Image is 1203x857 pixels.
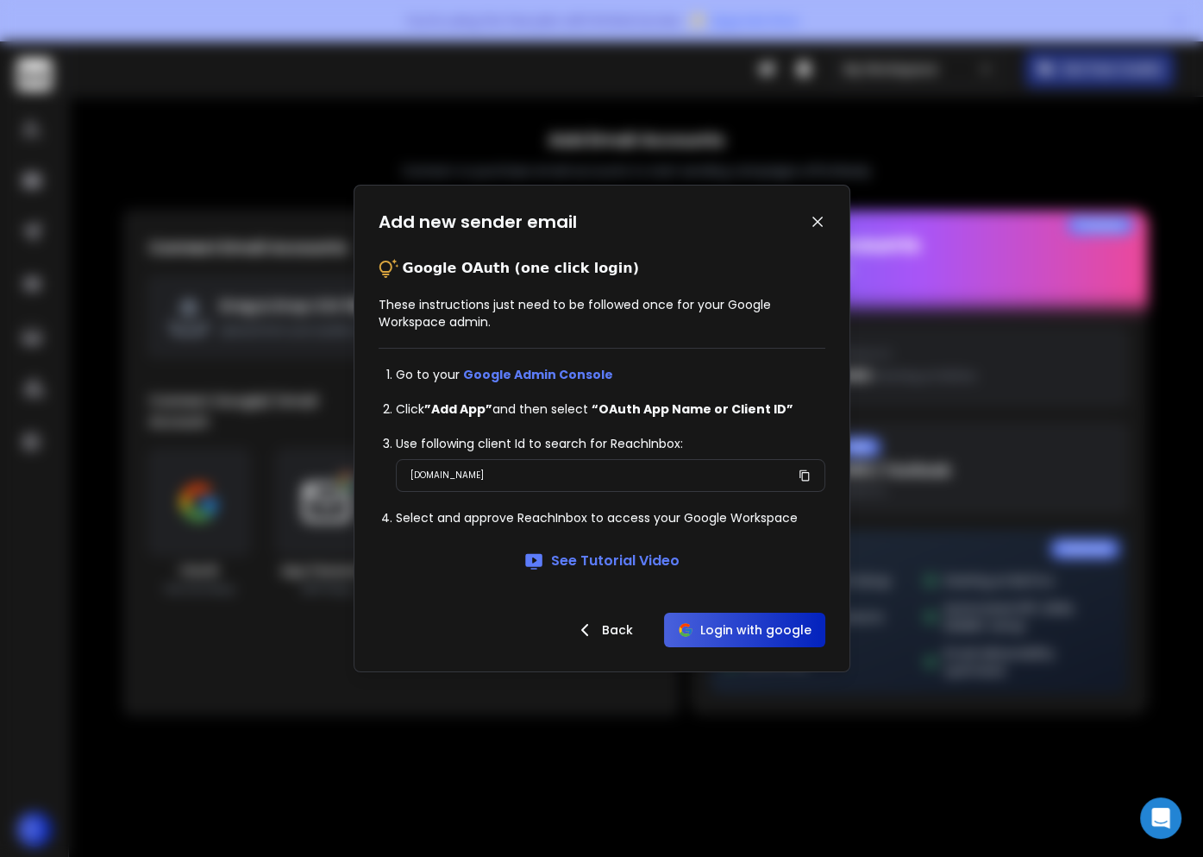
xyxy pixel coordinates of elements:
li: Click and then select [396,400,825,418]
p: Google OAuth (one click login) [403,258,639,279]
button: Back [561,613,647,647]
p: These instructions just need to be followed once for your Google Workspace admin. [379,296,825,331]
p: [DOMAIN_NAME] [410,467,484,484]
h1: Add new sender email [379,210,577,234]
a: See Tutorial Video [523,551,680,571]
button: Login with google [664,613,825,647]
img: tips [379,258,399,279]
div: Open Intercom Messenger [1140,797,1181,839]
a: Google Admin Console [463,366,613,383]
li: Select and approve ReachInbox to access your Google Workspace [396,509,825,526]
li: Use following client Id to search for ReachInbox: [396,435,825,452]
strong: ”Add App” [424,400,492,418]
strong: “OAuth App Name or Client ID” [592,400,793,418]
li: Go to your [396,366,825,383]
